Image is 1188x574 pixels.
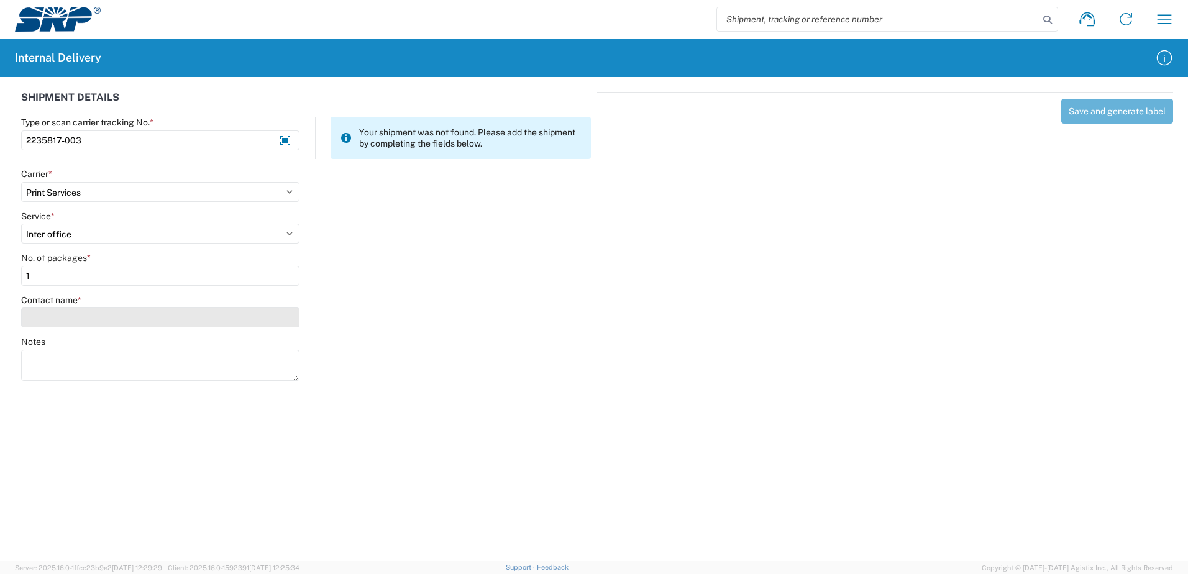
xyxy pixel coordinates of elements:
[15,7,101,32] img: srp
[21,92,591,117] div: SHIPMENT DETAILS
[21,252,91,263] label: No. of packages
[21,336,45,347] label: Notes
[15,564,162,572] span: Server: 2025.16.0-1ffcc23b9e2
[21,117,153,128] label: Type or scan carrier tracking No.
[15,50,101,65] h2: Internal Delivery
[21,168,52,180] label: Carrier
[537,563,569,571] a: Feedback
[717,7,1039,31] input: Shipment, tracking or reference number
[359,127,581,149] span: Your shipment was not found. Please add the shipment by completing the fields below.
[21,294,81,306] label: Contact name
[982,562,1173,573] span: Copyright © [DATE]-[DATE] Agistix Inc., All Rights Reserved
[506,563,537,571] a: Support
[249,564,299,572] span: [DATE] 12:25:34
[21,211,55,222] label: Service
[112,564,162,572] span: [DATE] 12:29:29
[168,564,299,572] span: Client: 2025.16.0-1592391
